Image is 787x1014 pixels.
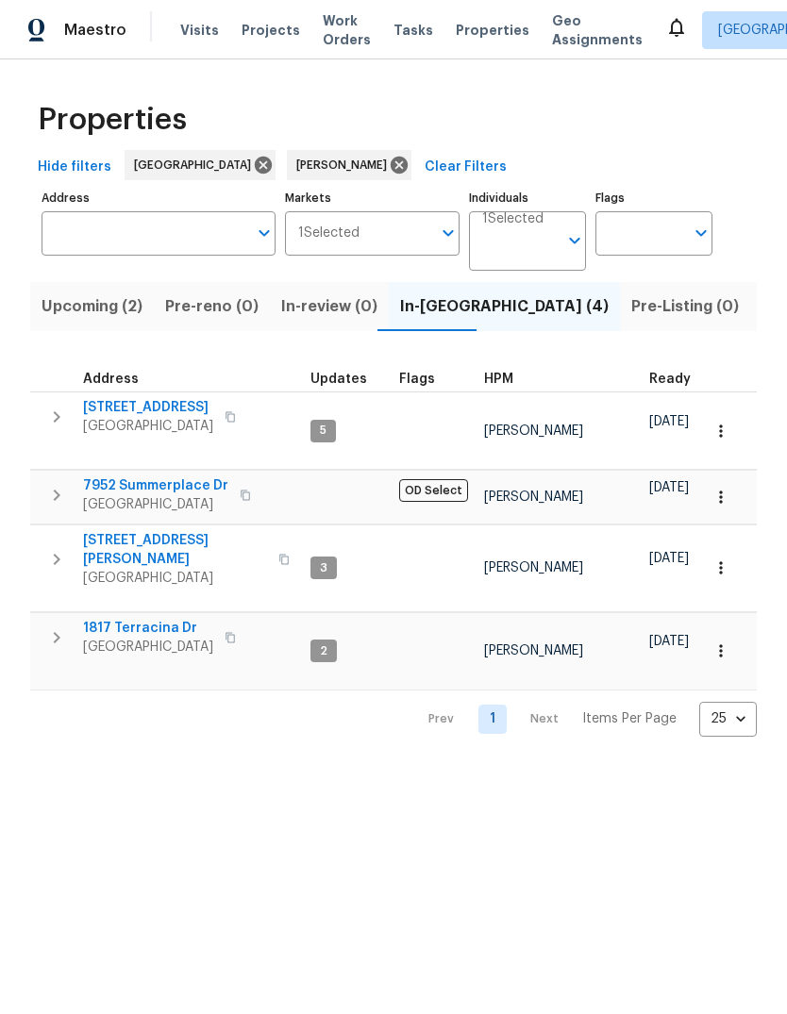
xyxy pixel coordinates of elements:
span: [PERSON_NAME] [296,156,394,175]
div: [PERSON_NAME] [287,150,411,180]
span: 3 [312,560,335,576]
label: Markets [285,192,460,204]
span: HPM [484,373,513,386]
span: [GEOGRAPHIC_DATA] [83,417,213,436]
span: 5 [312,423,334,439]
span: 1 Selected [298,225,360,241]
span: Pre-reno (0) [165,293,259,320]
span: [DATE] [649,481,689,494]
a: Goto page 1 [478,705,507,734]
span: [GEOGRAPHIC_DATA] [83,638,213,657]
span: Geo Assignments [552,11,643,49]
span: Tasks [393,24,433,37]
span: 2 [312,643,335,659]
span: [DATE] [649,552,689,565]
span: [GEOGRAPHIC_DATA] [134,156,259,175]
span: In-[GEOGRAPHIC_DATA] (4) [400,293,609,320]
button: Clear Filters [417,150,514,185]
label: Individuals [469,192,586,204]
span: Flags [399,373,435,386]
span: Ready [649,373,691,386]
span: Visits [180,21,219,40]
span: [GEOGRAPHIC_DATA] [83,569,267,588]
span: Upcoming (2) [42,293,142,320]
button: Open [688,220,714,246]
p: Items Per Page [582,709,677,728]
span: OD Select [399,479,468,502]
span: [DATE] [649,415,689,428]
button: Open [561,227,588,254]
span: [GEOGRAPHIC_DATA] [83,495,228,514]
span: Properties [38,110,187,129]
div: 25 [699,694,757,743]
span: Hide filters [38,156,111,179]
span: [DATE] [649,635,689,648]
button: Open [435,220,461,246]
div: Earliest renovation start date (first business day after COE or Checkout) [649,373,708,386]
span: Projects [242,21,300,40]
div: [GEOGRAPHIC_DATA] [125,150,276,180]
span: 7952 Summerplace Dr [83,476,228,495]
span: 1817 Terracina Dr [83,619,213,638]
button: Hide filters [30,150,119,185]
span: 1 Selected [482,211,544,227]
span: Address [83,373,139,386]
span: [PERSON_NAME] [484,561,583,574]
span: Properties [456,21,529,40]
span: In-review (0) [281,293,377,320]
span: [PERSON_NAME] [484,490,583,504]
span: Clear Filters [425,156,507,179]
label: Address [42,192,276,204]
span: Work Orders [323,11,371,49]
button: Open [251,220,277,246]
span: [STREET_ADDRESS] [83,398,213,417]
span: [STREET_ADDRESS][PERSON_NAME] [83,531,267,569]
nav: Pagination Navigation [410,702,757,737]
span: [PERSON_NAME] [484,424,583,438]
span: Maestro [64,21,126,40]
span: Updates [310,373,367,386]
label: Flags [595,192,712,204]
span: Pre-Listing (0) [631,293,739,320]
span: [PERSON_NAME] [484,644,583,657]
